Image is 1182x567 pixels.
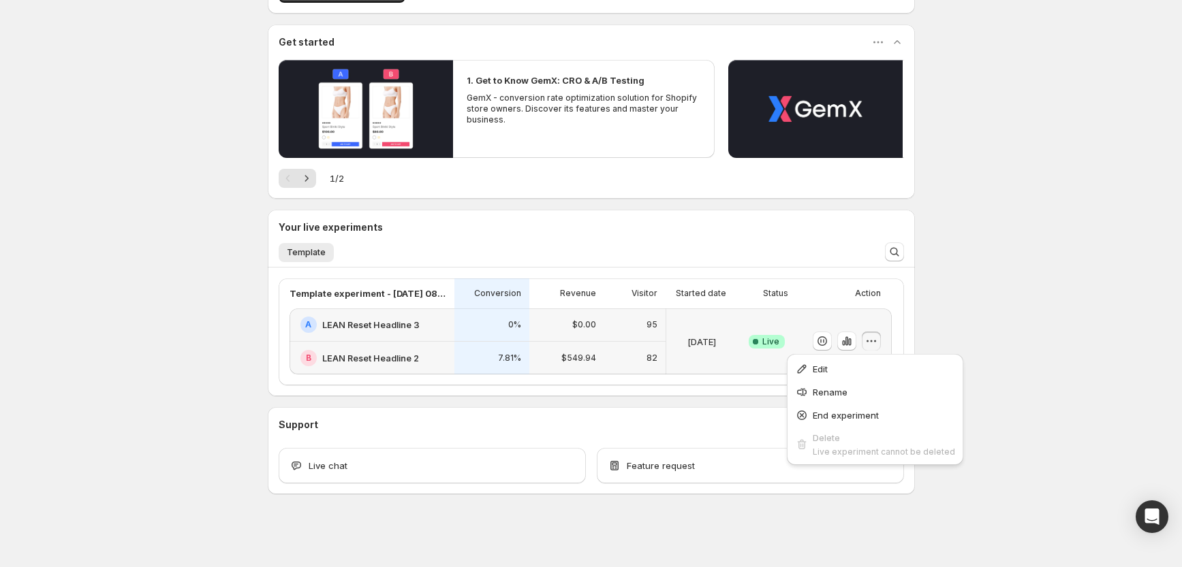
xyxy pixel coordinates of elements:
[290,287,446,300] p: Template experiment - [DATE] 08:15:41
[627,459,695,472] span: Feature request
[309,459,347,472] span: Live chat
[728,60,903,158] button: Play video
[498,353,521,363] p: 7.81%
[855,288,881,299] p: Action
[647,319,657,330] p: 95
[813,431,955,444] div: Delete
[322,351,419,365] h2: LEAN Reset Headline 2
[330,172,344,185] span: 1 / 2
[508,319,521,330] p: 0%
[279,221,383,234] h3: Your live experiments
[885,242,904,261] button: Search and filter results
[763,288,788,299] p: Status
[676,288,726,299] p: Started date
[297,169,316,188] button: Next
[1136,500,1168,533] div: Open Intercom Messenger
[279,35,335,49] h3: Get started
[561,353,596,363] p: $549.94
[791,381,959,403] button: Rename
[467,93,701,125] p: GemX - conversion rate optimization solution for Shopify store owners. Discover its features and ...
[560,288,596,299] p: Revenue
[467,74,644,87] h2: 1. Get to Know GemX: CRO & A/B Testing
[813,410,879,421] span: End experiment
[813,363,828,374] span: Edit
[279,169,316,188] nav: Pagination
[687,335,716,349] p: [DATE]
[322,318,420,331] h2: LEAN Reset Headline 3
[279,60,453,158] button: Play video
[632,288,657,299] p: Visitor
[279,418,318,432] h3: Support
[813,387,847,398] span: Rename
[287,247,326,258] span: Template
[791,358,959,380] button: Edit
[474,288,521,299] p: Conversion
[791,427,959,461] button: DeleteLive experiment cannot be deleted
[813,447,955,457] span: Live experiment cannot be deleted
[572,319,596,330] p: $0.00
[306,353,311,363] h2: B
[762,336,779,347] span: Live
[305,319,311,330] h2: A
[791,404,959,426] button: End experiment
[647,353,657,363] p: 82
